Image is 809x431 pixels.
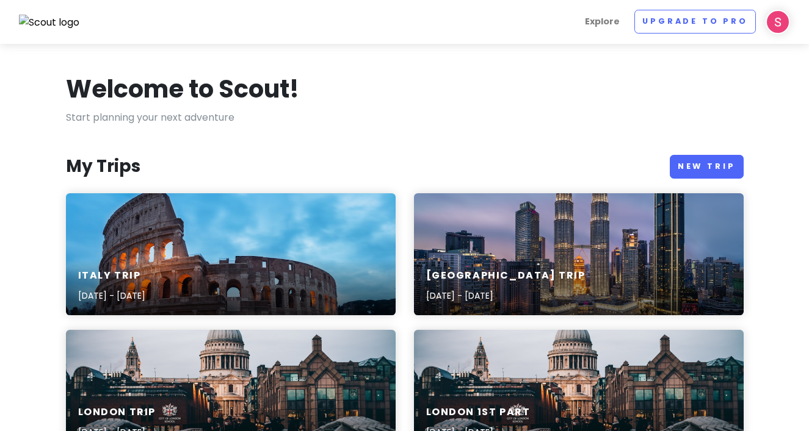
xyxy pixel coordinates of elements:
p: [DATE] - [DATE] [78,289,145,302]
a: New Trip [670,155,744,179]
p: [DATE] - [DATE] [426,289,586,302]
img: User profile [766,10,790,34]
h6: [GEOGRAPHIC_DATA] Trip [426,269,586,282]
a: high rise building during night time[GEOGRAPHIC_DATA] Trip[DATE] - [DATE] [414,193,744,315]
h1: Welcome to Scout! [66,73,299,105]
h6: London 1st part [426,406,531,419]
h6: London Trip [78,406,156,419]
img: Scout logo [19,15,80,30]
p: Start planning your next adventure [66,110,744,126]
h3: My Trips [66,155,140,177]
a: Upgrade to Pro [634,10,756,34]
h6: Italy Trip [78,269,145,282]
a: Colosseum arena photographyItaly Trip[DATE] - [DATE] [66,193,396,315]
a: Explore [580,10,625,34]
